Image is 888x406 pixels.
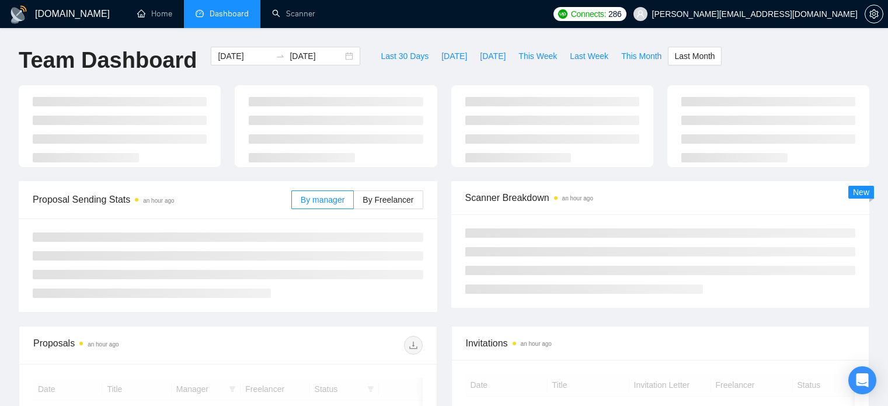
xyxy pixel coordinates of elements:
time: an hour ago [521,341,552,347]
span: user [636,10,645,18]
time: an hour ago [88,341,119,348]
button: Last 30 Days [374,47,435,65]
a: homeHome [137,9,172,19]
span: By manager [301,195,344,204]
button: Last Week [563,47,615,65]
span: [DATE] [441,50,467,63]
span: New [853,188,869,197]
button: [DATE] [473,47,512,65]
time: an hour ago [562,195,593,202]
span: Last 30 Days [381,50,429,63]
h1: Team Dashboard [19,47,197,74]
span: Dashboard [210,9,249,19]
span: [DATE] [480,50,506,63]
span: Last Month [674,50,715,63]
span: 286 [608,8,621,20]
span: to [276,51,285,61]
button: Last Month [668,47,721,65]
span: This Week [518,50,557,63]
span: Scanner Breakdown [465,190,856,205]
button: [DATE] [435,47,473,65]
span: Last Week [570,50,608,63]
button: This Month [615,47,668,65]
input: Start date [218,50,271,63]
button: This Week [512,47,563,65]
span: Proposal Sending Stats [33,192,291,207]
time: an hour ago [143,197,174,204]
span: Invitations [466,336,855,351]
a: searchScanner [272,9,315,19]
span: Connects: [571,8,606,20]
img: logo [9,5,28,24]
div: Proposals [33,336,228,355]
span: This Month [621,50,661,63]
button: setting [865,5,883,23]
input: End date [290,50,343,63]
span: dashboard [196,9,204,18]
span: By Freelancer [363,195,413,204]
a: setting [865,9,883,19]
span: swap-right [276,51,285,61]
img: upwork-logo.png [558,9,567,19]
div: Open Intercom Messenger [848,366,876,394]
